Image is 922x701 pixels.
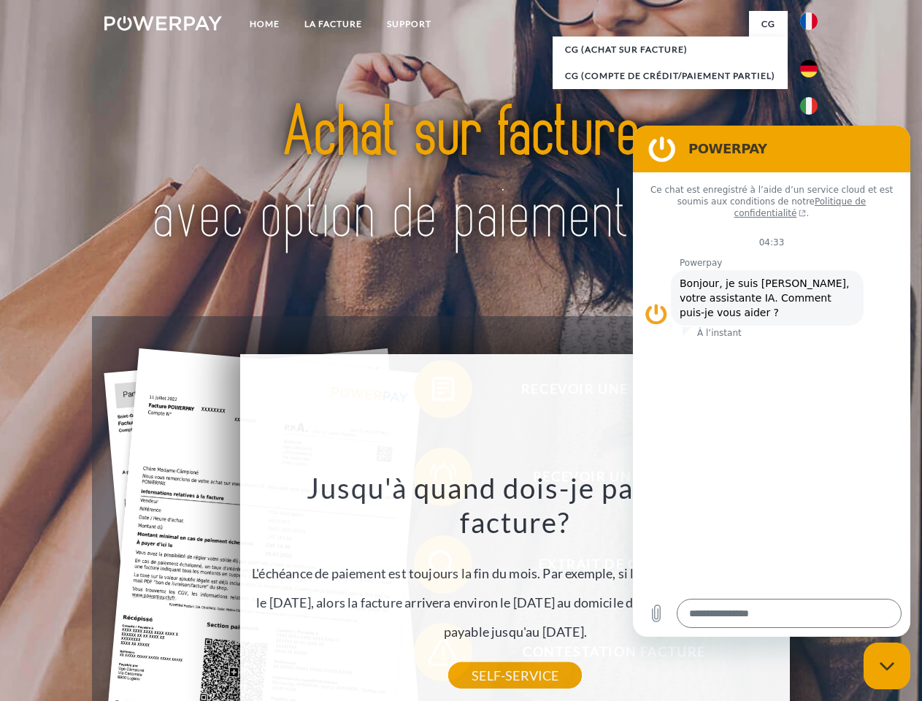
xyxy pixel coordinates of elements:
div: L'échéance de paiement est toujours la fin du mois. Par exemple, si la commande a été passée le [... [249,470,782,675]
a: CG [749,11,788,37]
img: logo-powerpay-white.svg [104,16,222,31]
a: CG (achat sur facture) [553,37,788,63]
a: SELF-SERVICE [448,662,582,689]
img: title-powerpay_fr.svg [139,70,783,280]
a: LA FACTURE [292,11,374,37]
img: it [800,97,818,115]
h3: Jusqu'à quand dois-je payer ma facture? [249,470,782,540]
a: Support [374,11,444,37]
img: de [800,60,818,77]
a: CG (Compte de crédit/paiement partiel) [553,63,788,89]
img: fr [800,12,818,30]
iframe: Bouton de lancement de la fenêtre de messagerie, conversation en cours [864,643,910,689]
a: Home [237,11,292,37]
iframe: Fenêtre de messagerie [633,126,910,637]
